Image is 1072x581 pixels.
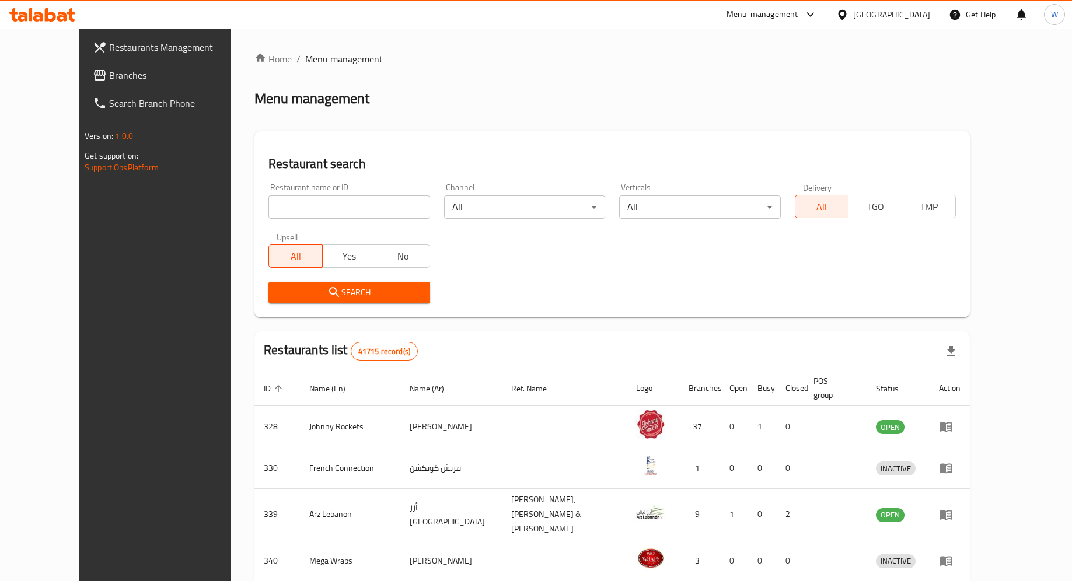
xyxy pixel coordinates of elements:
span: TMP [907,198,951,215]
span: Version: [85,128,113,143]
span: Status [876,381,914,395]
button: No [376,244,430,268]
td: 1 [679,447,720,489]
button: TGO [848,195,902,218]
div: Total records count [351,342,418,360]
span: 41715 record(s) [351,346,417,357]
div: Menu [939,419,961,433]
td: 0 [720,447,748,489]
span: 1.0.0 [115,128,133,143]
nav: breadcrumb [254,52,970,66]
th: Busy [748,370,776,406]
span: All [274,248,318,265]
img: French Connection [636,451,665,480]
span: TGO [853,198,898,215]
div: OPEN [876,420,905,434]
div: Menu [939,508,961,521]
label: Upsell [277,233,298,241]
td: 328 [254,406,300,447]
span: Restaurants Management [109,40,249,54]
span: All [800,198,844,215]
div: Export file [937,337,965,365]
button: TMP [902,195,956,218]
span: Branches [109,68,249,82]
div: All [619,195,780,219]
span: ID [264,381,286,395]
th: Logo [627,370,679,406]
td: 330 [254,447,300,489]
th: Action [930,370,970,406]
span: Get support on: [85,148,138,163]
td: 2 [776,489,804,540]
span: Name (Ar) [410,381,459,395]
td: 1 [748,406,776,447]
a: Restaurants Management [83,33,258,61]
td: French Connection [300,447,400,489]
img: Mega Wraps [636,544,665,573]
td: [PERSON_NAME],[PERSON_NAME] & [PERSON_NAME] [502,489,627,540]
h2: Menu management [254,89,369,108]
button: All [795,195,849,218]
td: 1 [720,489,748,540]
label: Delivery [803,183,832,191]
li: / [296,52,301,66]
button: Search [268,282,430,303]
div: INACTIVE [876,554,916,568]
a: Branches [83,61,258,89]
td: Arz Lebanon [300,489,400,540]
th: Closed [776,370,804,406]
td: 9 [679,489,720,540]
span: W [1051,8,1058,21]
span: POS group [813,374,853,402]
div: OPEN [876,508,905,522]
img: Johnny Rockets [636,409,665,439]
input: Search for restaurant name or ID.. [268,195,430,219]
span: Menu management [305,52,383,66]
div: Menu [939,461,961,475]
div: All [444,195,605,219]
td: 0 [776,447,804,489]
img: Arz Lebanon [636,498,665,527]
td: 37 [679,406,720,447]
span: Search [278,285,420,300]
span: Search Branch Phone [109,96,249,110]
h2: Restaurants list [264,341,418,360]
th: Open [720,370,748,406]
td: 0 [776,406,804,447]
span: No [381,248,425,265]
td: 339 [254,489,300,540]
span: OPEN [876,421,905,434]
a: Support.OpsPlatform [85,160,159,175]
div: [GEOGRAPHIC_DATA] [853,8,930,21]
span: Name (En) [309,381,361,395]
td: [PERSON_NAME] [400,406,502,447]
td: أرز [GEOGRAPHIC_DATA] [400,489,502,540]
td: Johnny Rockets [300,406,400,447]
div: Menu [939,554,961,568]
span: INACTIVE [876,462,916,475]
td: 0 [748,447,776,489]
h2: Restaurant search [268,155,956,173]
span: INACTIVE [876,554,916,568]
td: فرنش كونكشن [400,447,502,489]
th: Branches [679,370,720,406]
span: OPEN [876,508,905,521]
a: Search Branch Phone [83,89,258,117]
button: All [268,244,323,268]
span: Ref. Name [511,381,562,395]
td: 0 [720,406,748,447]
button: Yes [322,244,376,268]
div: Menu-management [727,8,798,22]
td: 0 [748,489,776,540]
span: Yes [327,248,372,265]
a: Home [254,52,292,66]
